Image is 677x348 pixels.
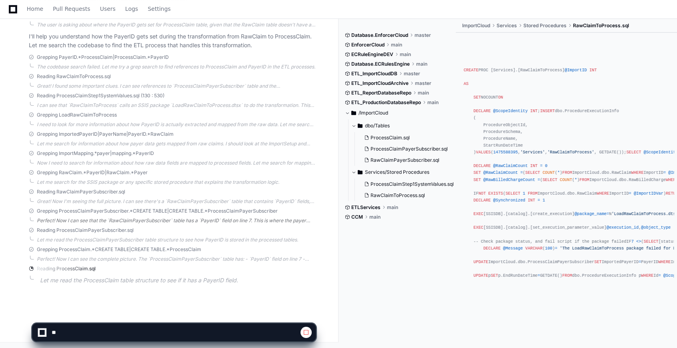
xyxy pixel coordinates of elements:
button: Services/Stored Procedures [351,166,456,179]
span: RawClaimPayerSubscriber.sql [371,157,439,163]
span: ProcessClaimStep1SystemValues.sql [371,181,454,187]
span: @Message [503,246,523,251]
span: VALUES [476,150,491,155]
span: EXISTS [488,191,503,196]
span: master [415,80,431,86]
span: Grepping RawClaim.*PayerID|RawClaim.*Payer [37,169,148,176]
span: FROM [528,191,538,196]
span: DECLARE [473,198,491,203]
span: @RawClaimCount [483,170,518,175]
span: COUNT [543,170,555,175]
span: Grepping LoadRawClaimToProcess [37,112,117,118]
p: Let me read the ProcessClaim table structure to see if it has a PayerID field. [40,276,316,285]
span: = [520,170,523,175]
span: CREATE [464,67,479,72]
button: dbo/Tables [351,119,456,132]
span: main [387,204,398,211]
span: SELECT [643,239,658,243]
span: SELECT [626,150,641,155]
span: <> [636,239,641,243]
span: main [391,42,402,48]
span: SELECT [543,177,557,182]
span: SELECT [525,170,540,175]
div: I can see that `RawClaimToProcess` calls an SSIS package `LoadRawClaimToProcess.dtsx` to do the t... [37,102,316,109]
button: /ImportCloud [345,107,450,119]
span: main [418,90,429,96]
p: I'll help you understand how the PayerID gets set during the transformation from RawClaim to Proc... [29,32,316,50]
span: Database.ECRulesEngine [351,61,410,67]
span: @execution_id [607,225,639,230]
span: 1 [543,198,545,203]
span: main [427,99,439,106]
span: = [538,198,540,203]
span: Logs [125,6,138,11]
div: The codebase search failed. Let me try a grep search to find references to ProcessClaim and Payer... [37,64,316,70]
span: @package_name [575,211,607,216]
span: UPDATE [473,259,488,264]
span: Grepping ProcessClaimPayerSubscriber.*CREATE TABLE|CREATE TABLE.*ProcessClaimPayerSubscriber [37,208,278,214]
span: CCM [351,214,363,220]
span: main [416,61,427,67]
span: Home [27,6,43,11]
span: AS [464,81,469,86]
span: Reading RawClaimPayerSubscriber.sql [37,189,125,195]
span: 100 [545,246,552,251]
span: ImportCloud [462,22,490,29]
span: EXEC [473,225,483,230]
svg: Directory [358,121,363,131]
span: @ScopeIdentity [493,109,528,113]
span: FROM [562,273,572,278]
span: SET [473,177,481,182]
span: @ImportID [565,67,587,72]
span: master [404,70,420,77]
span: Stored Procedures [523,22,567,29]
div: Let me search for the SSIS package or any specific stored procedure that explains the transformat... [37,179,316,185]
span: Reading RawClaimToProcess.sql [37,73,111,80]
span: SET [491,273,498,278]
span: ProcessClaimPayerSubscriber.sql [371,146,448,152]
span: @RawBilledChargeCount [483,177,535,182]
svg: Directory [351,108,356,118]
span: Pull Requests [53,6,90,11]
span: SET [473,95,481,100]
div: The user is asking about where the PayerID gets set for ProcessClaim table, given that the RawCla... [37,22,316,28]
span: = [540,163,543,168]
span: EXEC [473,211,483,216]
span: 7 [631,239,634,243]
span: EnforcerCloud [351,42,385,48]
div: Let me read the ProcessClaimPayerSubscriber table structure to see how PayerID is stored in the p... [37,237,316,243]
button: ProcessClaimStep1SystemValues.sql [361,179,454,190]
span: Users [100,6,116,11]
span: Database.EnforcerCloud [351,32,408,38]
span: = [663,170,666,175]
span: VARCHAR [525,246,543,251]
span: @RawClaimCount [493,163,528,168]
span: FROM [562,170,572,175]
span: Grepping ProcessClaim.*CREATE TABLE|CREATE TABLE.*ProcessClaim [37,246,201,253]
div: Now I need to search for information about how raw data fields are mapped to processed fields. Le... [37,160,316,166]
span: 1475588395 [493,150,518,155]
span: ETL_ImportCloudArchive [351,80,409,86]
span: = [555,246,557,251]
span: = [639,259,641,264]
button: ProcessClaimPayerSubscriber.sql [361,143,451,155]
span: = [629,191,631,196]
span: = [538,177,540,182]
span: DECLARE [483,246,501,251]
span: INSERT [540,109,555,113]
span: @Synchronized [493,198,525,203]
span: -- Check package status, and fail script if the package failed [473,239,626,243]
span: 'RawClaimToProcess' [547,150,594,155]
button: RawClaimPayerSubscriber.sql [361,155,451,166]
span: master [415,32,431,38]
span: UPDATE [473,273,488,278]
div: I need to look for more information about how PayerID is actually extracted and mapped from the r... [37,121,316,128]
span: Services/Stored Procedures [365,169,429,175]
span: INT [530,163,537,168]
button: RawClaimToProcess.sql [361,190,454,201]
span: WHERE [658,259,671,264]
span: ETL_ImportCloudDB [351,70,397,77]
span: main [369,214,381,220]
span: WHERE [641,273,653,278]
span: 'Services' [520,150,545,155]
